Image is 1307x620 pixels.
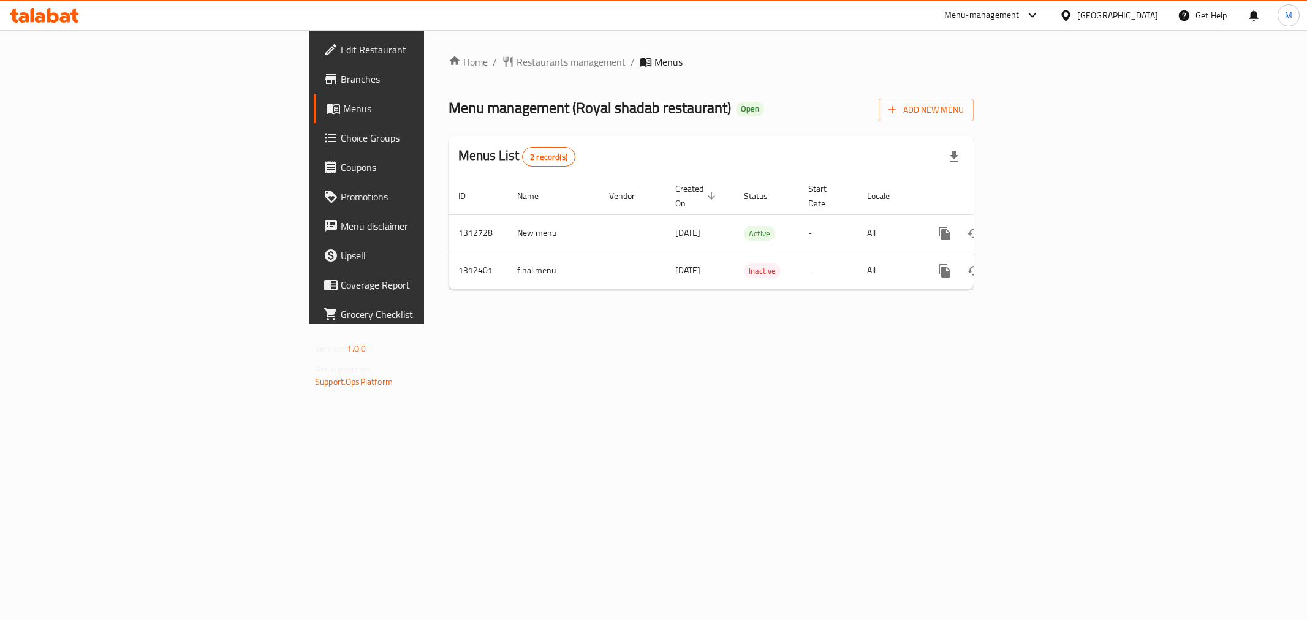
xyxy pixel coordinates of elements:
td: All [857,214,920,252]
a: Menus [314,94,527,123]
span: Menus [343,101,517,116]
span: Created On [675,181,719,211]
span: Status [744,189,784,203]
span: Get support on: [315,361,371,377]
span: Choice Groups [341,130,517,145]
li: / [631,55,635,69]
button: Add New Menu [879,99,974,121]
span: Locale [867,189,906,203]
a: Coupons [314,153,527,182]
span: [DATE] [675,262,700,278]
span: ID [458,189,482,203]
span: Branches [341,72,517,86]
span: Grocery Checklist [341,307,517,322]
span: Coverage Report [341,278,517,292]
span: Version: [315,341,345,357]
div: Active [744,226,775,241]
span: Upsell [341,248,517,263]
a: Support.OpsPlatform [315,374,393,390]
nav: breadcrumb [449,55,974,69]
td: All [857,252,920,289]
a: Choice Groups [314,123,527,153]
h2: Menus List [458,146,575,167]
span: Vendor [609,189,651,203]
th: Actions [920,178,1058,215]
span: Active [744,227,775,241]
td: final menu [507,252,599,289]
a: Edit Restaurant [314,35,527,64]
div: [GEOGRAPHIC_DATA] [1077,9,1158,22]
span: 1.0.0 [347,341,366,357]
span: Restaurants management [517,55,626,69]
span: Add New Menu [888,102,964,118]
span: Edit Restaurant [341,42,517,57]
span: Inactive [744,264,781,278]
button: more [930,219,960,248]
a: Grocery Checklist [314,300,527,329]
span: Promotions [341,189,517,204]
td: New menu [507,214,599,252]
div: Menu-management [944,8,1020,23]
div: Total records count [522,147,575,167]
span: Menus [654,55,683,69]
button: Change Status [960,219,989,248]
span: Coupons [341,160,517,175]
span: Start Date [808,181,843,211]
a: Menu disclaimer [314,211,527,241]
span: Menu disclaimer [341,219,517,233]
button: Change Status [960,256,989,285]
span: M [1285,9,1292,22]
table: enhanced table [449,178,1058,290]
span: 2 record(s) [523,151,575,163]
span: Open [736,104,764,114]
a: Coverage Report [314,270,527,300]
span: Name [517,189,555,203]
div: Export file [939,142,969,172]
span: Menu management ( Royal shadab restaurant ) [449,94,731,121]
a: Upsell [314,241,527,270]
button: more [930,256,960,285]
div: Open [736,102,764,116]
a: Promotions [314,182,527,211]
td: - [798,252,857,289]
td: - [798,214,857,252]
span: [DATE] [675,225,700,241]
a: Branches [314,64,527,94]
a: Restaurants management [502,55,626,69]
